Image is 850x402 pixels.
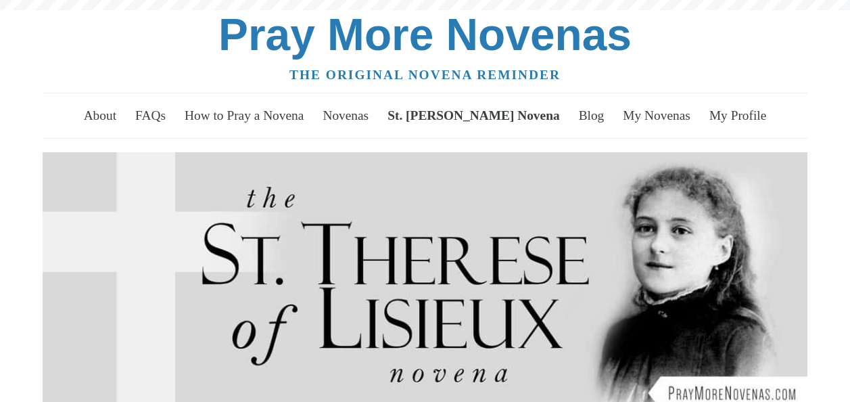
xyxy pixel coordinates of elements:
a: Pray More Novenas [218,9,632,60]
a: Novenas [315,97,377,135]
a: My Novenas [615,97,699,135]
a: FAQs [128,97,174,135]
a: My Profile [701,97,774,135]
a: How to Pray a Novena [176,97,312,135]
a: The original novena reminder [289,68,561,82]
a: St. [PERSON_NAME] Novena [380,97,568,135]
a: About [76,97,124,135]
a: Blog [571,97,612,135]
